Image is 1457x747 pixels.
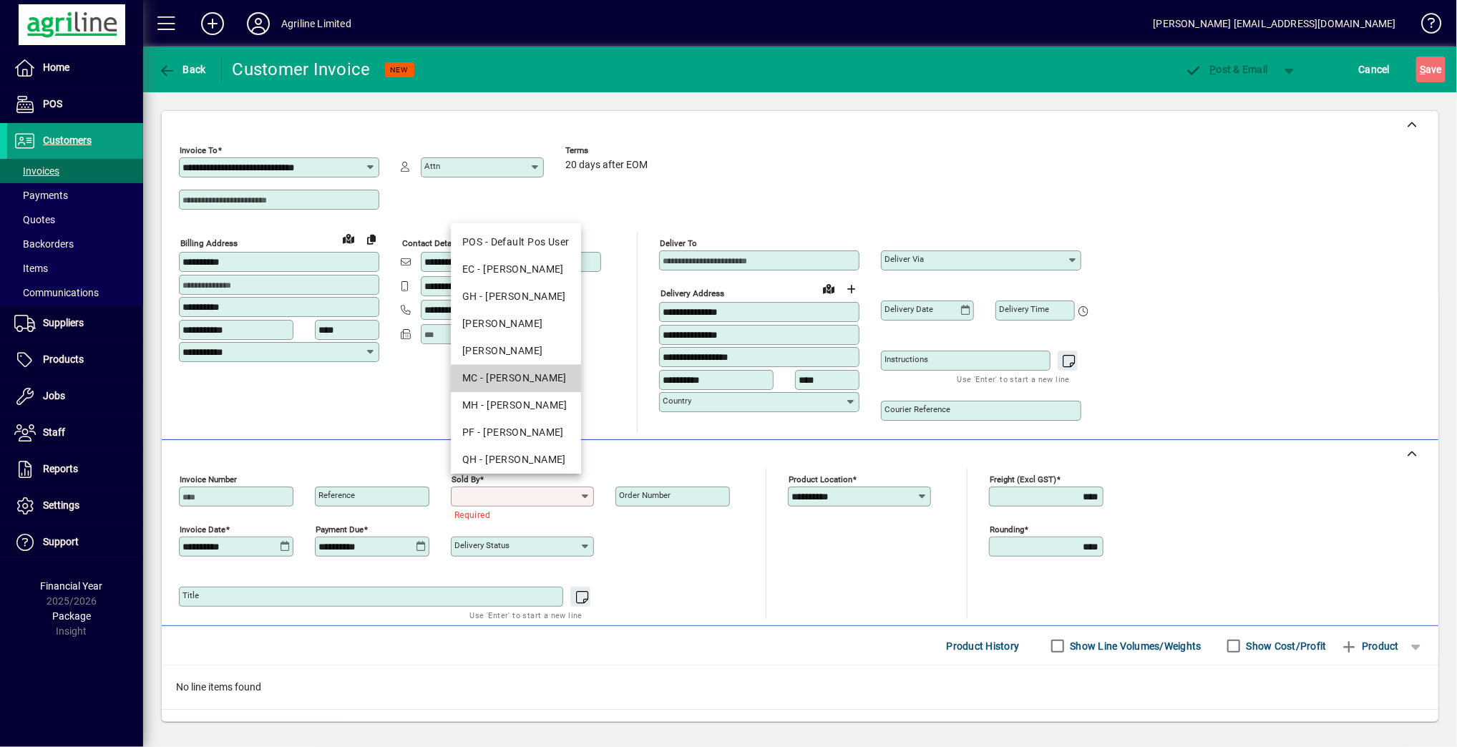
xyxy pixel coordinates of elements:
span: Home [43,62,69,73]
mat-label: Delivery status [454,540,510,550]
span: Financial Year [41,580,103,592]
a: Backorders [7,232,143,256]
button: Cancel [1355,57,1394,82]
span: Product History [947,635,1020,658]
a: Invoices [7,159,143,183]
div: POS - Default Pos User [462,235,570,250]
button: Product History [941,633,1025,659]
a: Home [7,50,143,86]
span: ost & Email [1185,64,1268,75]
a: Reports [7,451,143,487]
div: MC - [PERSON_NAME] [462,371,570,386]
mat-label: Payment due [316,524,364,534]
button: Copy to Delivery address [360,228,383,250]
span: Product [1341,635,1399,658]
a: Staff [7,415,143,451]
a: View on map [817,277,840,300]
a: Items [7,256,143,280]
mat-label: Reference [318,490,355,500]
span: Items [14,263,48,274]
span: P [1210,64,1217,75]
mat-option: POS - Default Pos User [451,229,581,256]
mat-option: EC - Ethan Crawford [451,256,581,283]
span: Terms [565,146,651,155]
a: Products [7,342,143,378]
a: View on map [337,227,360,250]
mat-option: MH - Michael Hamlin [451,392,581,419]
span: POS [43,98,62,109]
div: [PERSON_NAME] [462,343,570,358]
span: Reports [43,463,78,474]
app-page-header-button: Back [143,57,222,82]
mat-option: MC - Matt Cobb [451,365,581,392]
div: Customer Invoice [233,58,371,81]
span: Invoices [14,165,59,177]
button: Save [1416,57,1446,82]
mat-label: Invoice To [180,145,218,155]
a: Suppliers [7,306,143,341]
mat-label: Invoice number [180,474,237,484]
span: Support [43,536,79,547]
a: Communications [7,280,143,305]
a: Knowledge Base [1410,3,1439,49]
span: Back [158,64,206,75]
span: NEW [391,65,409,74]
mat-option: PF - Paul Forrest [451,419,581,446]
button: Choose address [840,278,863,301]
mat-option: JC - Jonathan Cashmore [451,338,581,365]
mat-label: Rounding [990,524,1024,534]
span: Products [43,353,84,365]
span: 20 days after EOM [565,160,648,171]
mat-option: JH - James Hamlin [451,311,581,338]
div: Agriline Limited [281,12,351,35]
mat-option: QH - Queenie Hobson [451,446,581,474]
button: Product [1334,633,1406,659]
div: No line items found [162,665,1438,709]
span: Cancel [1359,58,1390,81]
mat-label: Courier Reference [885,404,950,414]
mat-label: Delivery date [885,304,933,314]
div: MH - [PERSON_NAME] [462,398,570,413]
button: Post & Email [1178,57,1275,82]
a: Quotes [7,207,143,232]
span: Customers [43,135,92,146]
span: Suppliers [43,317,84,328]
span: Settings [43,499,79,511]
mat-label: Invoice date [180,524,225,534]
label: Show Cost/Profit [1244,639,1327,653]
mat-hint: Use 'Enter' to start a new line [470,607,583,623]
div: QH - [PERSON_NAME] [462,452,570,467]
span: S [1420,64,1426,75]
div: [PERSON_NAME] [462,316,570,331]
span: ave [1420,58,1442,81]
mat-label: Sold by [452,474,479,484]
div: GH - [PERSON_NAME] [462,289,570,304]
span: Package [52,610,91,622]
a: Jobs [7,379,143,414]
span: Quotes [14,214,55,225]
div: [PERSON_NAME] [EMAIL_ADDRESS][DOMAIN_NAME] [1154,12,1396,35]
button: Profile [235,11,281,36]
div: EC - [PERSON_NAME] [462,262,570,277]
span: Jobs [43,390,65,401]
mat-label: Deliver To [660,238,697,248]
mat-label: Title [182,590,199,600]
span: Payments [14,190,68,201]
mat-label: Freight (excl GST) [990,474,1056,484]
button: Back [155,57,210,82]
span: Staff [43,426,65,438]
a: Payments [7,183,143,207]
mat-label: Deliver via [885,254,924,264]
mat-label: Attn [424,161,440,171]
mat-label: Instructions [885,354,928,364]
mat-label: Order number [619,490,671,500]
mat-label: Delivery time [999,304,1049,314]
a: Support [7,524,143,560]
label: Show Line Volumes/Weights [1068,639,1202,653]
mat-option: GH - Gerry Hamlin [451,283,581,311]
mat-error: Required [454,507,583,522]
span: Communications [14,287,99,298]
mat-label: Country [663,396,691,406]
a: Settings [7,488,143,524]
mat-hint: Use 'Enter' to start a new line [957,371,1070,387]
